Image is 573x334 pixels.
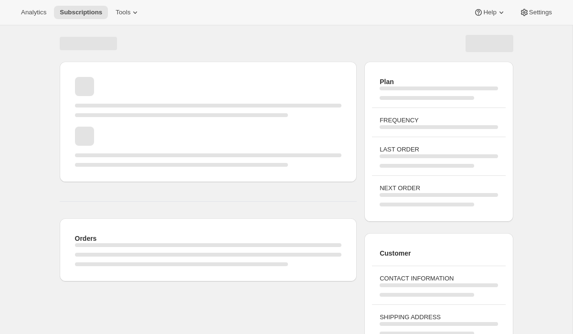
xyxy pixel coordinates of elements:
[75,234,342,243] h2: Orders
[380,312,498,322] h3: SHIPPING ADDRESS
[110,6,146,19] button: Tools
[21,9,46,16] span: Analytics
[60,9,102,16] span: Subscriptions
[54,6,108,19] button: Subscriptions
[380,248,498,258] h2: Customer
[15,6,52,19] button: Analytics
[380,274,498,283] h3: CONTACT INFORMATION
[380,77,498,86] h2: Plan
[380,116,498,125] h3: FREQUENCY
[380,145,498,154] h3: LAST ORDER
[483,9,496,16] span: Help
[514,6,558,19] button: Settings
[529,9,552,16] span: Settings
[116,9,130,16] span: Tools
[468,6,511,19] button: Help
[380,183,498,193] h3: NEXT ORDER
